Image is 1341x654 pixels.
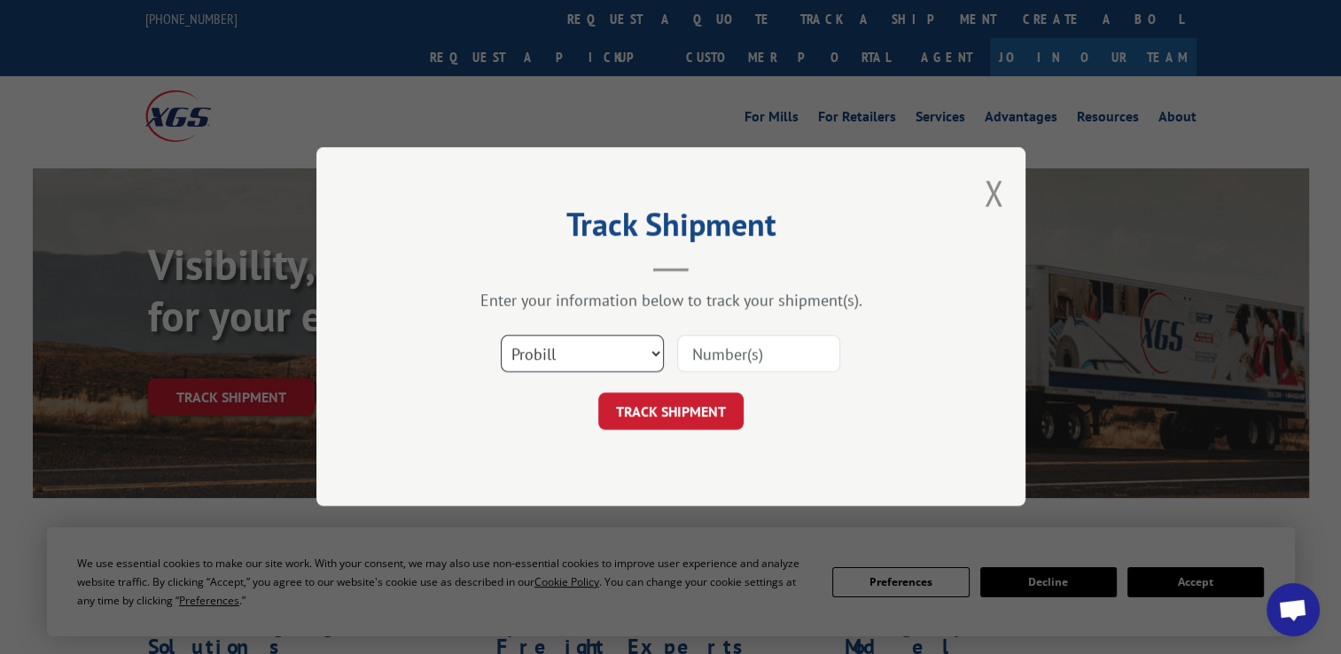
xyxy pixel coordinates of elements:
[598,393,744,431] button: TRACK SHIPMENT
[405,212,937,245] h2: Track Shipment
[677,336,840,373] input: Number(s)
[1267,583,1320,636] div: Open chat
[984,169,1003,216] button: Close modal
[405,291,937,311] div: Enter your information below to track your shipment(s).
